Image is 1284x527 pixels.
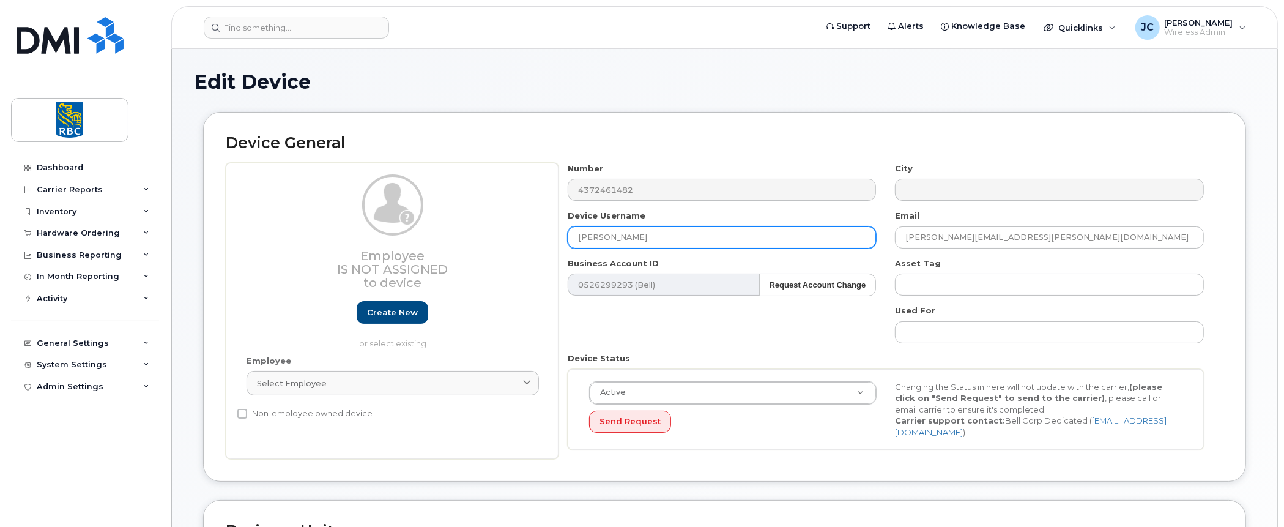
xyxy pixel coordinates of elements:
label: Number [568,163,603,174]
label: Non-employee owned device [237,406,373,421]
label: Device Status [568,353,630,364]
a: Select employee [247,371,539,395]
label: Employee [247,355,291,367]
label: City [895,163,913,174]
label: Business Account ID [568,258,659,269]
p: or select existing [247,338,539,349]
span: to device [363,275,421,290]
span: Select employee [257,378,327,389]
h1: Edit Device [194,71,1255,92]
button: Send Request [589,411,671,433]
strong: Carrier support contact: [895,416,1005,425]
label: Used For [895,305,935,316]
label: Device Username [568,210,645,222]
label: Asset Tag [895,258,941,269]
button: Request Account Change [759,274,877,296]
input: Non-employee owned device [237,409,247,419]
strong: Request Account Change [770,280,866,290]
h3: Employee [247,249,539,290]
label: Email [895,210,919,222]
span: Active [593,387,626,398]
h2: Device General [226,135,1223,152]
a: [EMAIL_ADDRESS][DOMAIN_NAME] [895,416,1167,437]
div: Changing the Status in here will not update with the carrier, , please call or email carrier to e... [886,381,1192,438]
a: Create new [357,301,428,324]
span: Is not assigned [337,262,448,277]
a: Active [590,382,876,404]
